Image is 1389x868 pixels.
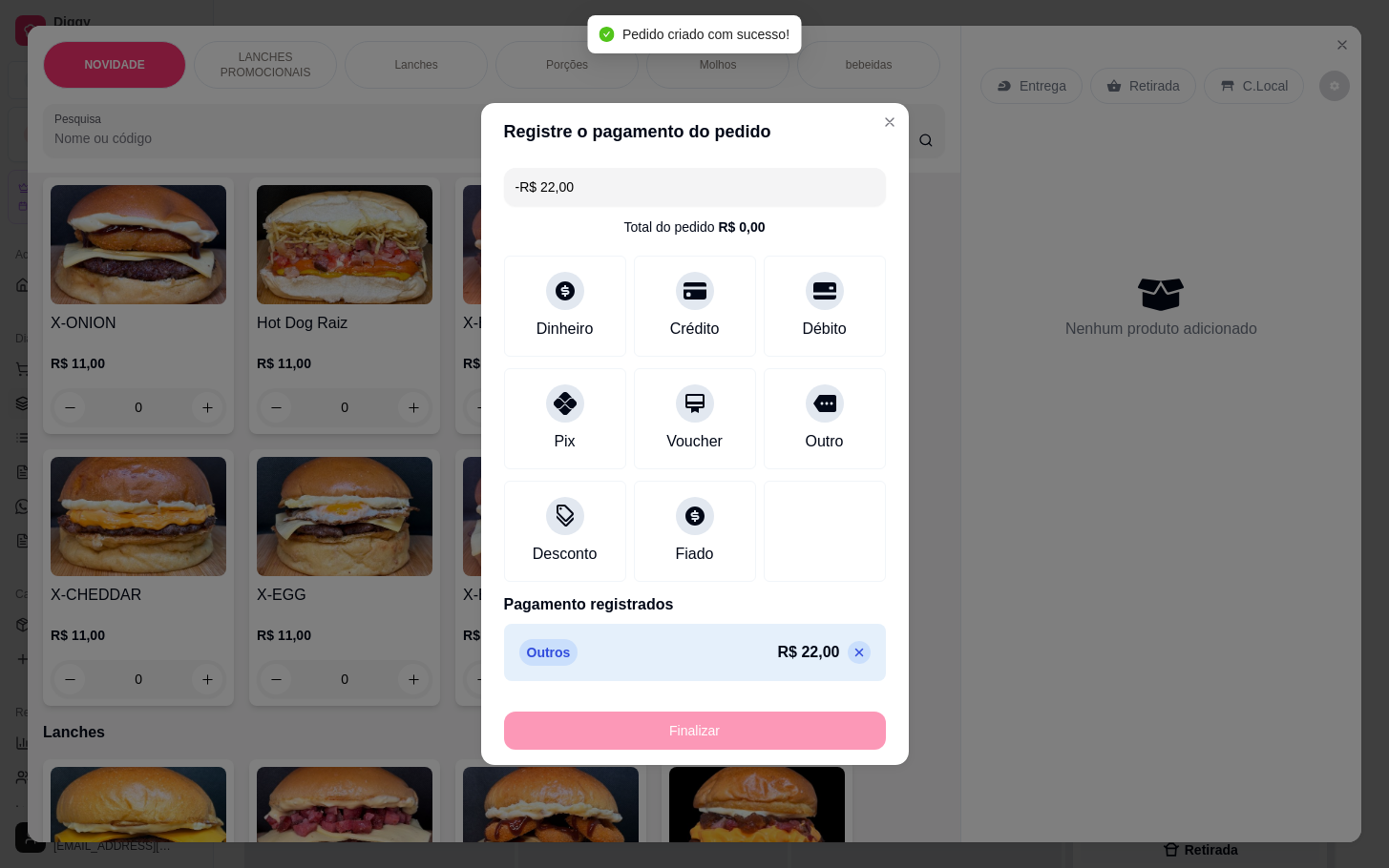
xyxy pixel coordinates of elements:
[600,27,615,42] span: check-circle
[675,543,713,566] div: Fiado
[516,168,874,206] input: Ex.: hambúrguer de cordeiro
[874,107,905,137] button: Close
[504,593,886,616] p: Pagamento registrados
[519,639,579,666] p: Outros
[805,430,843,453] div: Outro
[802,318,846,341] div: Débito
[533,543,598,566] div: Desconto
[623,217,765,237] div: Total do pedido
[622,27,789,42] span: Pedido criado com sucesso!
[778,641,840,664] p: R$ 22,00
[537,318,594,341] div: Dinheiro
[554,430,575,453] div: Pix
[481,103,909,160] header: Registre o pagamento do pedido
[670,318,720,341] div: Crédito
[666,430,723,453] div: Voucher
[718,217,765,237] div: R$ 0,00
